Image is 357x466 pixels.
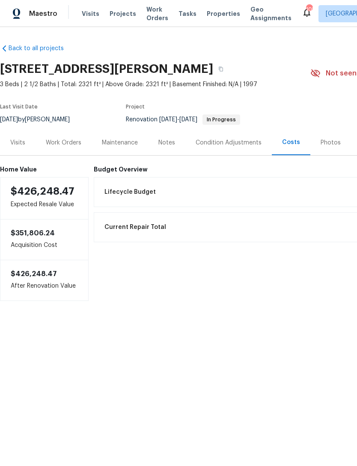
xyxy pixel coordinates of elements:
div: Work Orders [46,138,81,147]
span: [DATE] [179,117,197,123]
div: Condition Adjustments [196,138,262,147]
span: $426,248.47 [11,186,74,196]
span: Maestro [29,9,57,18]
span: Project [126,104,145,109]
span: Renovation [126,117,240,123]
span: Work Orders [146,5,168,22]
span: Current Repair Total [104,223,166,231]
span: Tasks [178,11,196,17]
div: 105 [306,5,312,14]
span: In Progress [203,117,239,122]
button: Copy Address [213,61,229,77]
div: Visits [10,138,25,147]
span: Lifecycle Budget [104,188,156,196]
span: Visits [82,9,99,18]
div: Maintenance [102,138,138,147]
span: $426,248.47 [11,271,57,277]
div: Costs [282,138,300,147]
div: Notes [158,138,175,147]
span: [DATE] [159,117,177,123]
span: - [159,117,197,123]
span: Projects [110,9,136,18]
span: Properties [207,9,240,18]
div: Photos [321,138,341,147]
span: Geo Assignments [250,5,292,22]
span: $351,806.24 [11,230,55,237]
